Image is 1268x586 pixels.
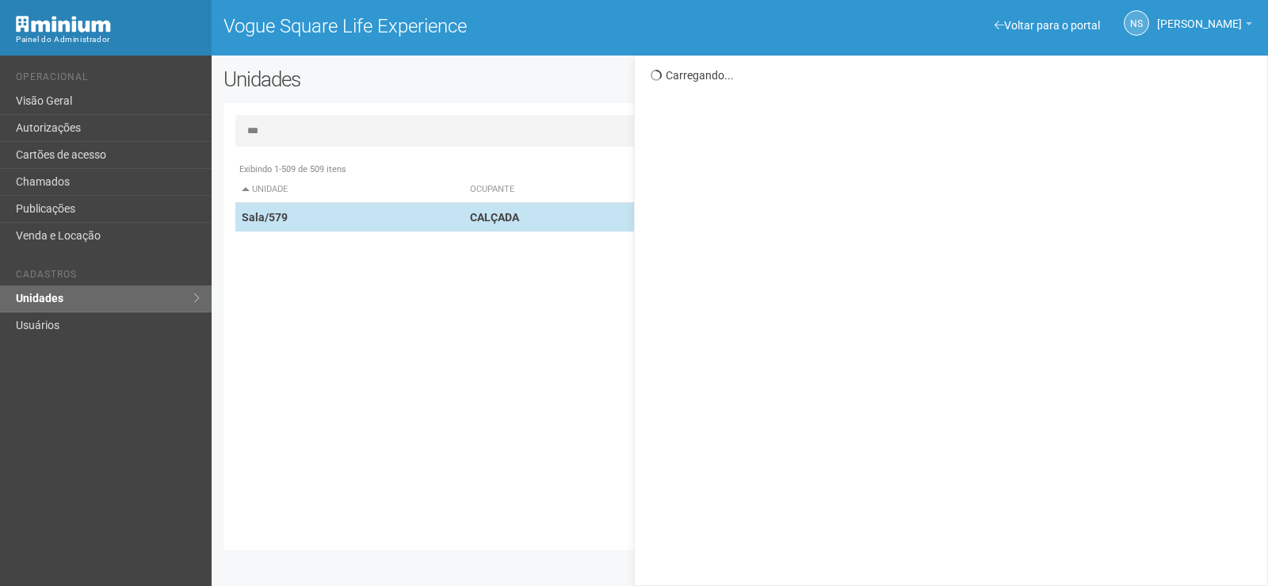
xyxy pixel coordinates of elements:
h1: Vogue Square Life Experience [223,16,728,36]
div: Carregando... [651,68,1255,82]
th: Unidade: activate to sort column descending [235,177,464,203]
div: Painel do Administrador [16,33,200,47]
li: Cadastros [16,269,200,285]
a: [PERSON_NAME] [1157,20,1252,33]
a: NS [1124,10,1149,36]
li: Operacional [16,71,200,88]
span: Nicolle Silva [1157,2,1242,30]
a: Voltar para o portal [995,19,1100,32]
strong: Sala/579 [242,211,288,224]
strong: CALÇADA [470,211,519,224]
h2: Unidades [223,67,640,91]
img: Minium [16,16,111,33]
th: Ocupante: activate to sort column ascending [464,177,880,203]
div: Exibindo 1-509 de 509 itens [235,163,1247,177]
